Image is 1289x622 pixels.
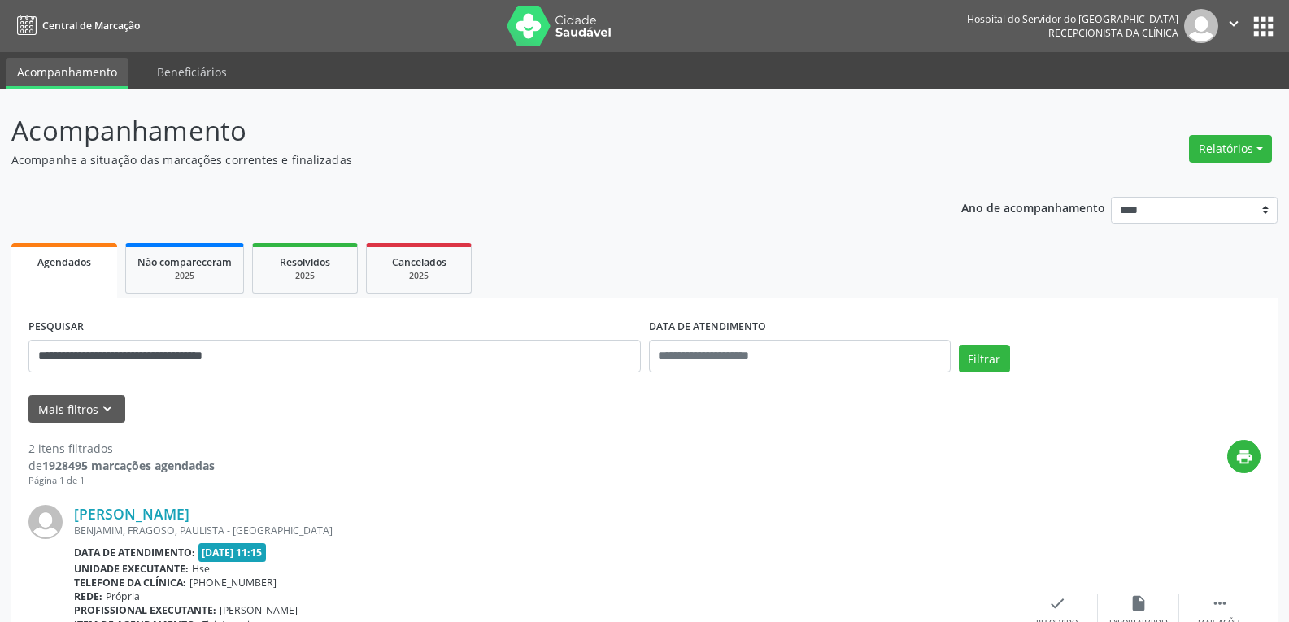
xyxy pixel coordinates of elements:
span: Central de Marcação [42,19,140,33]
a: Acompanhamento [6,58,128,89]
div: 2025 [378,270,459,282]
b: Rede: [74,589,102,603]
span: [PERSON_NAME] [220,603,298,617]
div: BENJAMIM, FRAGOSO, PAULISTA - [GEOGRAPHIC_DATA] [74,524,1017,537]
div: 2025 [264,270,346,282]
p: Acompanhamento [11,111,898,151]
button: apps [1249,12,1278,41]
span: Cancelados [392,255,446,269]
b: Telefone da clínica: [74,576,186,589]
span: Recepcionista da clínica [1048,26,1178,40]
span: Agendados [37,255,91,269]
button: Mais filtroskeyboard_arrow_down [28,395,125,424]
p: Acompanhe a situação das marcações correntes e finalizadas [11,151,898,168]
button:  [1218,9,1249,43]
i: print [1235,448,1253,466]
button: print [1227,440,1261,473]
div: de [28,457,215,474]
span: Não compareceram [137,255,232,269]
img: img [28,505,63,539]
button: Relatórios [1189,135,1272,163]
i: insert_drive_file [1130,594,1147,612]
div: Hospital do Servidor do [GEOGRAPHIC_DATA] [967,12,1178,26]
span: Própria [106,589,140,603]
img: img [1184,9,1218,43]
div: Página 1 de 1 [28,474,215,488]
button: Filtrar [959,345,1010,372]
i: keyboard_arrow_down [98,400,116,418]
strong: 1928495 marcações agendadas [42,458,215,473]
span: [DATE] 11:15 [198,543,267,562]
label: DATA DE ATENDIMENTO [649,315,766,340]
span: Hse [192,562,210,576]
div: 2 itens filtrados [28,440,215,457]
b: Profissional executante: [74,603,216,617]
a: [PERSON_NAME] [74,505,189,523]
i:  [1211,594,1229,612]
div: 2025 [137,270,232,282]
label: PESQUISAR [28,315,84,340]
span: Resolvidos [280,255,330,269]
i: check [1048,594,1066,612]
b: Data de atendimento: [74,546,195,559]
p: Ano de acompanhamento [961,197,1105,217]
a: Beneficiários [146,58,238,86]
a: Central de Marcação [11,12,140,39]
i:  [1225,15,1243,33]
span: [PHONE_NUMBER] [189,576,277,589]
b: Unidade executante: [74,562,189,576]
